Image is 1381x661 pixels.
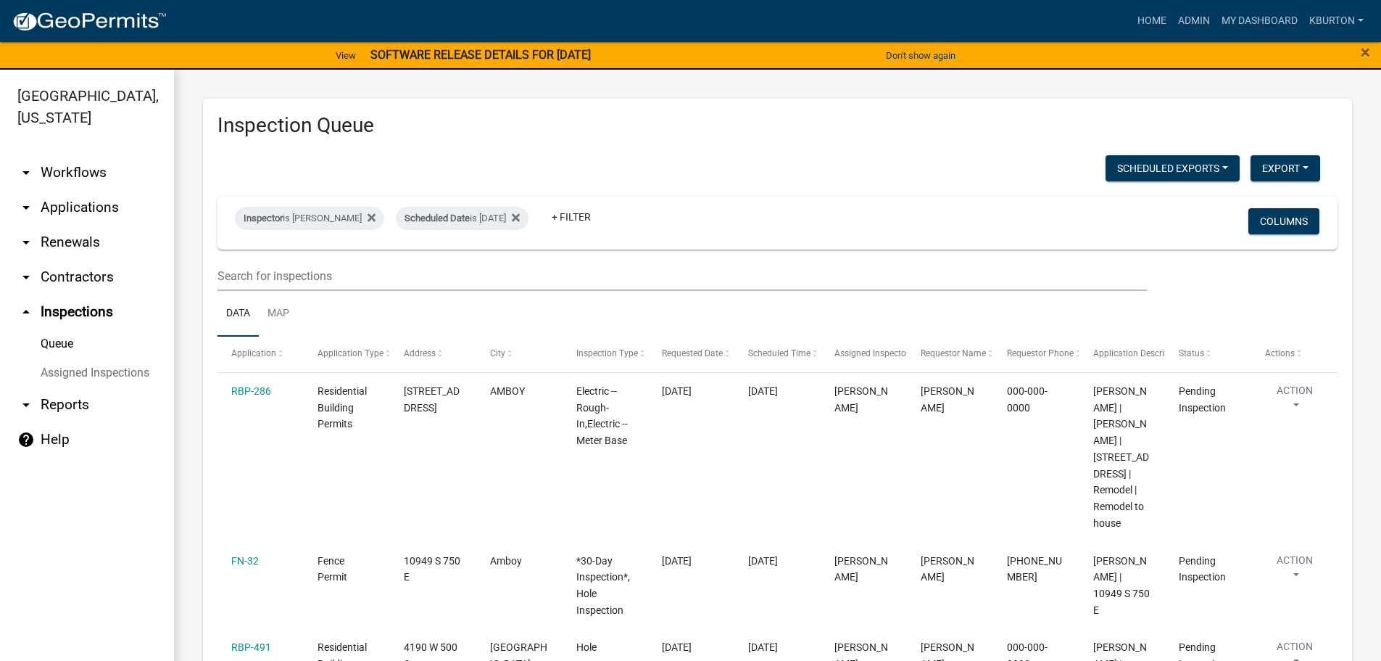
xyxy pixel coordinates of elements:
span: Actions [1265,348,1295,358]
a: RBP-491 [231,641,271,653]
a: Admin [1172,7,1216,35]
datatable-header-cell: Assigned Inspector [821,337,907,371]
span: Scheduled Date [405,213,470,223]
span: Joan Lavengood | 10949 S 750 E [1093,555,1150,616]
i: arrow_drop_down [17,199,35,216]
datatable-header-cell: Application [217,337,304,371]
span: Amboy [490,555,522,567]
span: Address [404,348,436,358]
a: Data [217,291,259,337]
span: City [490,348,505,358]
button: Action [1265,383,1324,419]
span: Inspector [244,213,283,223]
span: Pending Inspection [1179,555,1226,583]
datatable-header-cell: City [476,337,563,371]
span: 000-000-0000 [1007,385,1048,414]
span: × [1361,42,1370,62]
span: Requestor Name [921,348,986,358]
span: 201 E ACADEMY St [404,385,460,414]
span: Residential Building Permits [318,385,367,430]
datatable-header-cell: Address [390,337,476,371]
span: 06/03/2025 [662,385,692,397]
strong: SOFTWARE RELEASE DETAILS FOR [DATE] [370,48,591,62]
span: 09/08/2025 [662,555,692,567]
i: arrow_drop_down [17,234,35,251]
span: Kenny Burton [834,385,888,414]
span: *30-Day Inspection*,Hole Inspection [576,555,630,616]
button: Columns [1248,208,1319,234]
datatable-header-cell: Requestor Phone [993,337,1079,371]
span: Requested Date [662,348,723,358]
button: Close [1361,44,1370,61]
span: Hole [576,641,597,653]
span: Pending Inspection [1179,385,1226,414]
span: Sammy Salas [921,385,974,414]
span: Fence Permit [318,555,347,583]
i: arrow_drop_up [17,303,35,321]
span: Kenny Burton [834,555,888,583]
button: Don't show again [880,44,961,67]
datatable-header-cell: Scheduled Time [734,337,821,371]
datatable-header-cell: Status [1165,337,1251,371]
a: My Dashboard [1216,7,1303,35]
a: FN-32 [231,555,259,567]
datatable-header-cell: Requestor Name [907,337,993,371]
span: Assigned Inspector [834,348,909,358]
span: Electric -- Rough-In,Electric -- Meter Base [576,385,628,446]
i: arrow_drop_down [17,268,35,286]
button: Action [1265,553,1324,589]
button: Export [1251,155,1320,181]
div: [DATE] [748,553,806,570]
a: RBP-286 [231,385,271,397]
span: AMBOY [490,385,525,397]
span: Joan Lavengood [921,555,974,583]
datatable-header-cell: Inspection Type [562,337,648,371]
button: Scheduled Exports [1106,155,1240,181]
a: View [330,44,362,67]
a: kburton [1303,7,1369,35]
span: 765-618-3681 [1007,555,1062,583]
a: Home [1132,7,1172,35]
span: Application Description [1093,348,1185,358]
span: Scheduled Time [748,348,810,358]
h3: Inspection Queue [217,113,1338,138]
span: Inspection Type [576,348,638,358]
span: Requestor Phone [1007,348,1074,358]
div: [DATE] [748,639,806,656]
span: Sammy Salas | Sammy Salas | 201 E ACADEMY St AMBOY, IN 46911 | Remodel | Remodel to house [1093,385,1149,529]
i: arrow_drop_down [17,396,35,414]
i: arrow_drop_down [17,164,35,181]
span: Application [231,348,276,358]
div: is [PERSON_NAME] [235,207,384,230]
datatable-header-cell: Application Description [1079,337,1165,371]
div: [DATE] [748,383,806,400]
a: + Filter [540,204,602,230]
span: 09/08/2025 [662,641,692,653]
datatable-header-cell: Actions [1251,337,1338,371]
span: 10949 S 750 E [404,555,460,583]
a: Map [259,291,298,337]
datatable-header-cell: Requested Date [648,337,734,371]
span: Application Type [318,348,383,358]
div: is [DATE] [396,207,528,230]
span: Status [1179,348,1204,358]
input: Search for inspections [217,261,1147,291]
i: help [17,431,35,448]
datatable-header-cell: Application Type [304,337,390,371]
